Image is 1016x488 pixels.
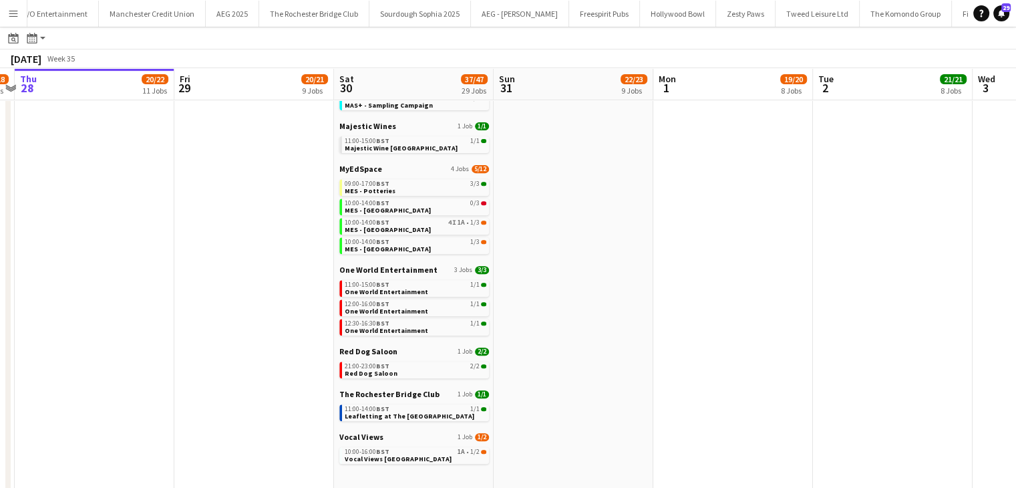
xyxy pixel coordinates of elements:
span: One World Entertainment [339,265,438,275]
span: 4/4 [470,95,480,102]
span: 29 [1001,3,1011,12]
div: [DATE] [11,52,41,66]
span: 10:00-16:00 [345,449,389,455]
span: 1A [458,219,465,226]
span: BST [376,299,389,308]
span: 1/1 [470,406,480,412]
span: 3/3 [475,266,489,274]
span: 1/1 [481,322,486,326]
button: M/O Entertainment [10,1,99,27]
span: 1 Job [458,122,472,130]
a: 09:00-17:00BST3/3MES - Potteries [345,179,486,195]
a: 11:00-14:00BST1/1Leafletting at The [GEOGRAPHIC_DATA] [345,404,486,420]
span: Majestic Wine Christchurch [345,144,458,152]
span: 11:00-14:00 [345,406,389,412]
span: 11:00-15:00 [345,138,389,144]
span: 3/3 [481,182,486,186]
span: 20/21 [301,74,328,84]
a: 11:00-15:00BST1/1One World Entertainment [345,280,486,295]
a: 10:00-14:00BST4I1A•1/3MES - [GEOGRAPHIC_DATA] [345,218,486,233]
div: Majestic Wines1 Job1/111:00-15:00BST1/1Majestic Wine [GEOGRAPHIC_DATA] [339,121,489,164]
span: BST [376,199,389,207]
span: 1/1 [481,139,486,143]
span: 2/2 [475,348,489,356]
span: 4I [448,219,456,226]
a: Vocal Views1 Job1/2 [339,432,489,442]
span: 1/1 [470,281,480,288]
div: Red Dog Saloon1 Job2/221:00-23:00BST2/2Red Dog Saloon [339,346,489,389]
a: 10:00-16:00BST1A•1/2Vocal Views [GEOGRAPHIC_DATA] [345,447,486,463]
span: BST [376,319,389,328]
span: 31 [497,80,515,96]
span: 5/12 [472,165,489,173]
span: BST [376,280,389,289]
span: 2/2 [481,364,486,368]
button: Zesty Paws [716,1,776,27]
span: MES - Leeds City Centre [345,225,431,234]
span: One World Entertainment [345,287,428,296]
span: Leafletting at The Bridge Chapel [345,412,474,420]
a: 29 [993,5,1009,21]
span: 1A [458,449,465,455]
a: 10:00-14:00BST0/3MES - [GEOGRAPHIC_DATA] [345,199,486,214]
button: Sourdough Sophia 2025 [369,1,471,27]
span: BST [376,136,389,145]
span: Mon [659,73,676,85]
span: 1/3 [481,221,486,225]
span: 1/2 [475,433,489,441]
span: BST [376,447,389,456]
span: 1/3 [470,239,480,245]
span: 19/20 [780,74,807,84]
div: One World Entertainment3 Jobs3/311:00-15:00BST1/1One World Entertainment12:00-16:00BST1/1One Worl... [339,265,489,346]
a: Red Dog Saloon1 Job2/2 [339,346,489,356]
div: 9 Jobs [621,86,647,96]
span: 1/1 [470,320,480,327]
span: Tue [818,73,834,85]
span: One World Entertainment [345,326,428,335]
span: Majestic Wines [339,121,396,131]
button: Hollywood Bowl [640,1,716,27]
span: 10:00-14:00 [345,239,389,245]
span: 1/1 [475,122,489,130]
span: One World Entertainment [345,307,428,316]
span: 37/47 [461,74,488,84]
span: 10:00-14:00 [345,200,389,207]
button: Tweed Leisure Ltd [776,1,860,27]
span: 1/1 [475,390,489,398]
div: • [345,449,486,455]
span: 21/21 [940,74,967,84]
span: Red Dog Saloon [345,369,397,378]
span: 1 Job [458,433,472,441]
span: BST [376,218,389,227]
span: BST [376,237,389,246]
span: 3/3 [470,180,480,187]
span: 3 Jobs [454,266,472,274]
span: 0/3 [470,200,480,207]
span: 1 Job [458,390,472,398]
span: 12:30-16:30 [345,320,389,327]
span: MAS+ - Sampling Campaign [345,101,433,110]
span: The Rochester Bridge Club [339,389,440,399]
div: 8 Jobs [781,86,806,96]
span: 28 [18,80,37,96]
div: 29 Jobs [462,86,487,96]
div: 8 Jobs [941,86,966,96]
span: 30 [337,80,354,96]
span: 1/1 [470,138,480,144]
span: 1 Job [458,348,472,356]
span: 1/1 [481,283,486,287]
span: 22/23 [621,74,647,84]
a: 12:00-16:00BST1/1One World Entertainment [345,299,486,315]
button: AEG 2025 [206,1,259,27]
span: 2 [816,80,834,96]
span: 4 Jobs [451,165,469,173]
span: 10:00-14:00 [345,219,389,226]
span: BST [376,404,389,413]
span: MES - Potteries [345,187,395,195]
div: Vocal Views1 Job1/210:00-16:00BST1A•1/2Vocal Views [GEOGRAPHIC_DATA] [339,432,489,467]
a: 10:00-16:00BST4/4MAS+ - Sampling Campaign [345,94,486,109]
div: • [345,219,486,226]
button: Manchester Credit Union [99,1,206,27]
a: Majestic Wines1 Job1/1 [339,121,489,131]
button: AEG - [PERSON_NAME] [471,1,569,27]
